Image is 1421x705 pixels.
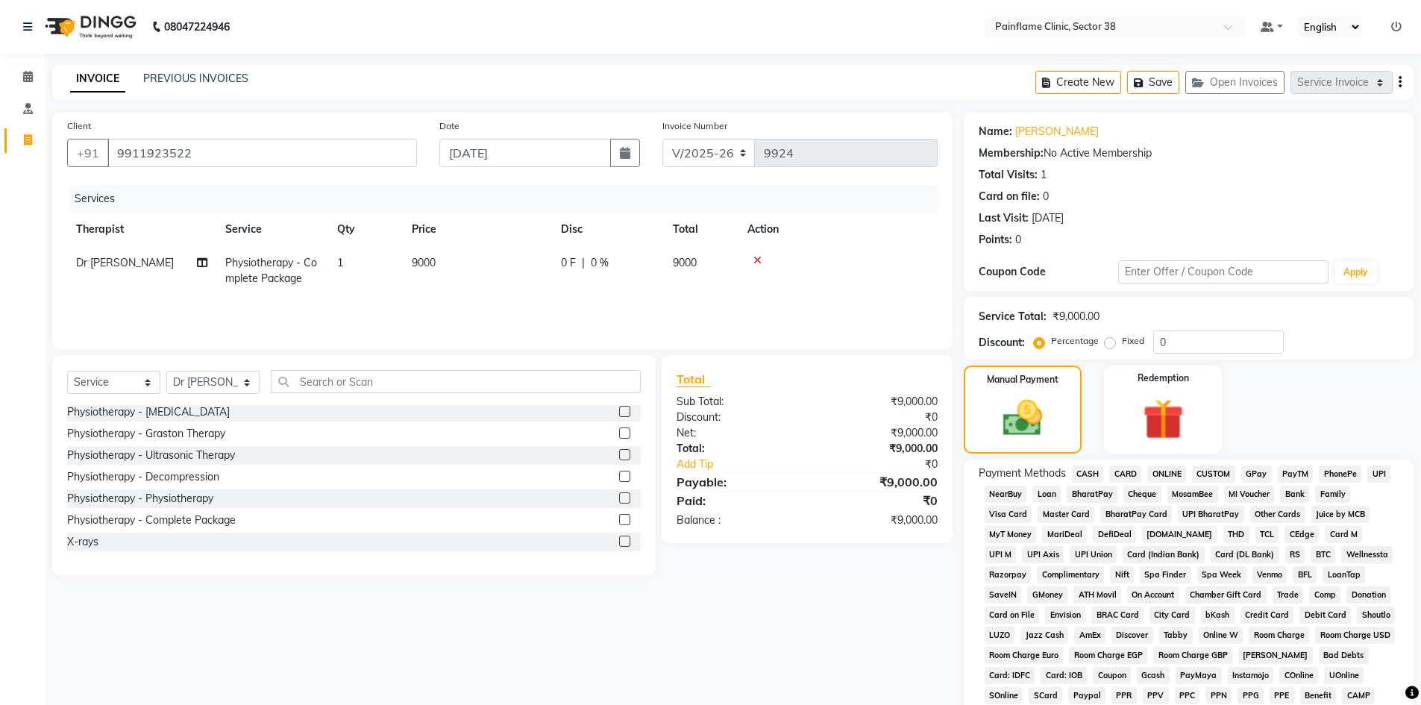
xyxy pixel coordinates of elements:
[337,256,343,269] span: 1
[1315,627,1395,644] span: Room Charge USD
[1175,687,1200,704] span: PPC
[979,145,1044,161] div: Membership:
[1015,124,1099,140] a: [PERSON_NAME]
[1159,627,1193,644] span: Tabby
[1015,232,1021,248] div: 0
[67,139,109,167] button: +91
[1315,486,1350,503] span: Family
[1238,647,1313,664] span: [PERSON_NAME]
[1280,486,1309,503] span: Bank
[738,213,938,246] th: Action
[1100,506,1172,523] span: BharatPay Card
[979,189,1040,204] div: Card on file:
[1284,526,1319,543] span: CEdge
[985,486,1027,503] span: NearBuy
[552,213,664,246] th: Disc
[979,466,1066,481] span: Payment Methods
[1293,566,1317,583] span: BFL
[1142,526,1217,543] span: [DOMAIN_NAME]
[1138,372,1189,385] label: Redemption
[1147,466,1186,483] span: ONLINE
[807,513,949,528] div: ₹9,000.00
[561,255,576,271] span: 0 F
[1032,210,1064,226] div: [DATE]
[1118,260,1329,283] input: Enter Offer / Coupon Code
[665,457,830,472] a: Add Tip
[1250,506,1305,523] span: Other Cards
[1273,586,1304,604] span: Trade
[1199,627,1243,644] span: Online W
[1093,667,1131,684] span: Coupon
[1255,526,1279,543] span: TCL
[1041,167,1047,183] div: 1
[216,213,328,246] th: Service
[807,425,949,441] div: ₹9,000.00
[985,566,1032,583] span: Razorpay
[1324,667,1364,684] span: UOnline
[665,394,807,410] div: Sub Total:
[1176,667,1222,684] span: PayMaya
[1051,334,1099,348] label: Percentage
[67,513,236,528] div: Physiotherapy - Complete Package
[979,145,1399,161] div: No Active Membership
[1123,486,1161,503] span: Cheque
[1041,667,1087,684] span: Card: IOB
[1223,526,1249,543] span: THD
[1319,466,1361,483] span: PhonePe
[143,72,248,85] a: PREVIOUS INVOICES
[439,119,459,133] label: Date
[1300,687,1337,704] span: Benefit
[1110,566,1134,583] span: Nift
[67,404,230,420] div: Physiotherapy - [MEDICAL_DATA]
[1238,687,1264,704] span: PPG
[1228,667,1274,684] span: Instamojo
[164,6,230,48] b: 08047224946
[1069,647,1147,664] span: Room Charge EGP
[225,256,317,285] span: Physiotherapy - Complete Package
[979,232,1012,248] div: Points:
[1123,546,1205,563] span: Card (Indian Bank)
[69,185,949,213] div: Services
[591,255,609,271] span: 0 %
[985,546,1017,563] span: UPI M
[1185,71,1284,94] button: Open Invoices
[1299,607,1351,624] span: Debit Card
[1252,566,1287,583] span: Venmo
[1240,607,1294,624] span: Credit Card
[1127,71,1179,94] button: Save
[67,534,98,550] div: X-rays
[665,410,807,425] div: Discount:
[403,213,552,246] th: Price
[1224,486,1275,503] span: MI Voucher
[664,213,738,246] th: Total
[979,309,1047,325] div: Service Total:
[979,210,1029,226] div: Last Visit:
[1027,586,1067,604] span: GMoney
[1342,687,1375,704] span: CAMP
[38,6,140,48] img: logo
[807,394,949,410] div: ₹9,000.00
[67,213,216,246] th: Therapist
[831,457,949,472] div: ₹0
[1167,486,1218,503] span: MosamBee
[665,513,807,528] div: Balance :
[1197,566,1246,583] span: Spa Week
[985,526,1037,543] span: MyT Money
[665,473,807,491] div: Payable:
[985,586,1022,604] span: SaveIN
[1035,71,1121,94] button: Create New
[1137,667,1170,684] span: Gcash
[1211,546,1279,563] span: Card (DL Bank)
[1093,526,1136,543] span: DefiDeal
[1074,627,1105,644] span: AmEx
[76,256,174,269] span: Dr [PERSON_NAME]
[1068,687,1105,704] span: Paypal
[985,627,1015,644] span: LUZO
[1325,526,1362,543] span: Card M
[1249,627,1309,644] span: Room Charge
[1205,687,1232,704] span: PPN
[70,66,125,93] a: INVOICE
[1111,687,1137,704] span: PPR
[1037,566,1104,583] span: Complimentary
[807,473,949,491] div: ₹9,000.00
